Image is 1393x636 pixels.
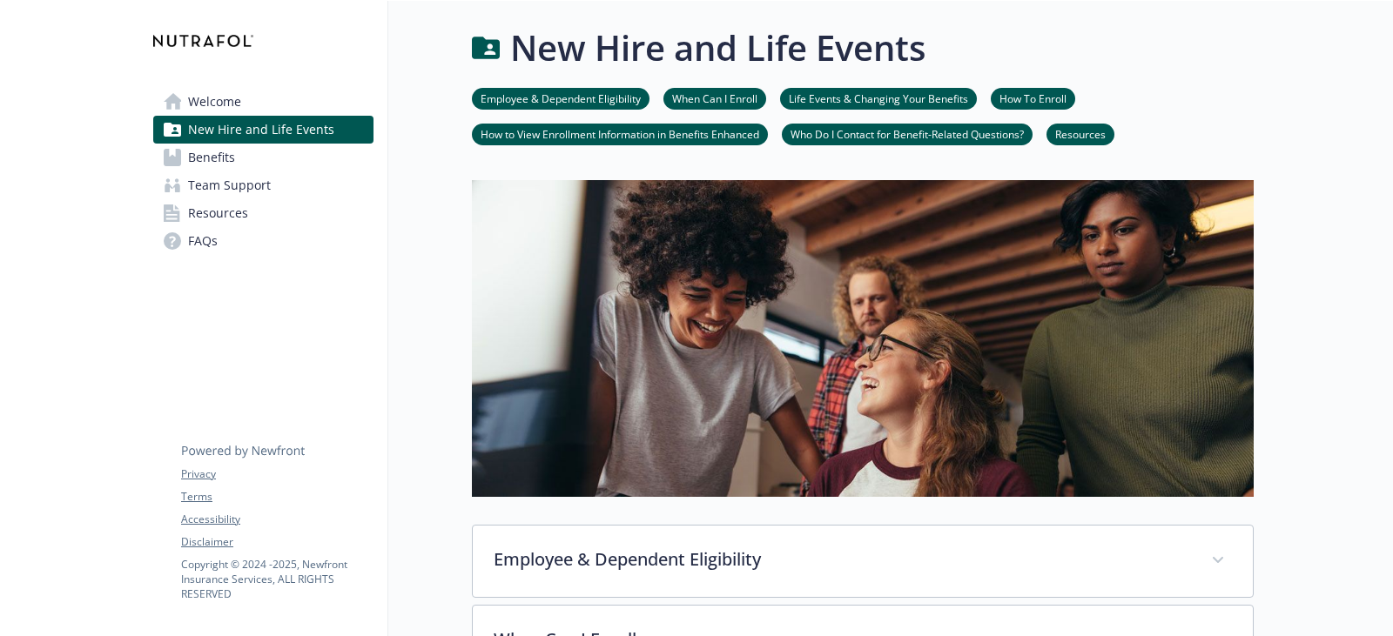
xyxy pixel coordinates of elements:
[153,116,373,144] a: New Hire and Life Events
[473,526,1253,597] div: Employee & Dependent Eligibility
[472,180,1254,497] img: new hire page banner
[153,88,373,116] a: Welcome
[181,512,373,527] a: Accessibility
[188,116,334,144] span: New Hire and Life Events
[510,22,925,74] h1: New Hire and Life Events
[181,557,373,601] p: Copyright © 2024 - 2025 , Newfront Insurance Services, ALL RIGHTS RESERVED
[153,144,373,171] a: Benefits
[188,144,235,171] span: Benefits
[181,534,373,550] a: Disclaimer
[153,227,373,255] a: FAQs
[188,88,241,116] span: Welcome
[181,466,373,482] a: Privacy
[153,171,373,199] a: Team Support
[181,489,373,505] a: Terms
[663,90,766,106] a: When Can I Enroll
[780,90,977,106] a: Life Events & Changing Your Benefits
[472,125,768,142] a: How to View Enrollment Information in Benefits Enhanced
[153,199,373,227] a: Resources
[991,90,1075,106] a: How To Enroll
[188,227,218,255] span: FAQs
[472,90,649,106] a: Employee & Dependent Eligibility
[494,546,1190,572] p: Employee & Dependent Eligibility
[1046,125,1114,142] a: Resources
[188,171,271,199] span: Team Support
[188,199,248,227] span: Resources
[782,125,1033,142] a: Who Do I Contact for Benefit-Related Questions?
